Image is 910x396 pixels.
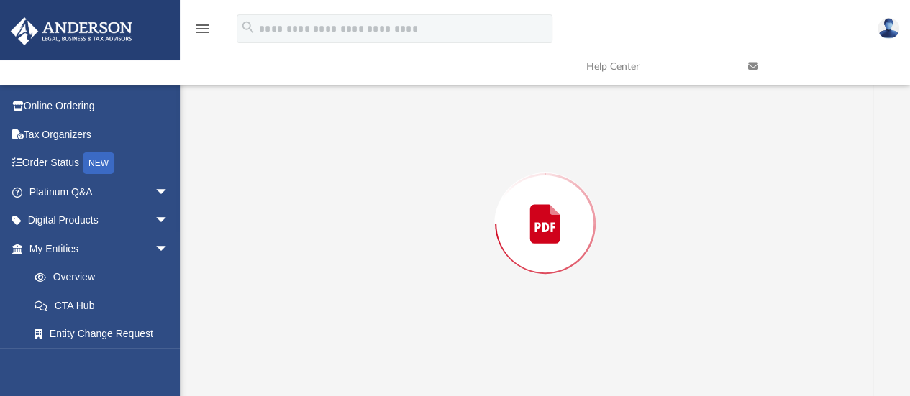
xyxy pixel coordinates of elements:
[20,263,191,292] a: Overview
[878,18,899,39] img: User Pic
[10,92,191,121] a: Online Ordering
[20,320,191,349] a: Entity Change Request
[10,178,191,206] a: Platinum Q&Aarrow_drop_down
[83,152,114,174] div: NEW
[10,149,191,178] a: Order StatusNEW
[155,206,183,236] span: arrow_drop_down
[240,19,256,35] i: search
[10,120,191,149] a: Tax Organizers
[194,20,211,37] i: menu
[194,27,211,37] a: menu
[10,206,191,235] a: Digital Productsarrow_drop_down
[10,234,191,263] a: My Entitiesarrow_drop_down
[6,17,137,45] img: Anderson Advisors Platinum Portal
[575,38,737,95] a: Help Center
[155,178,183,207] span: arrow_drop_down
[155,234,183,264] span: arrow_drop_down
[20,291,191,320] a: CTA Hub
